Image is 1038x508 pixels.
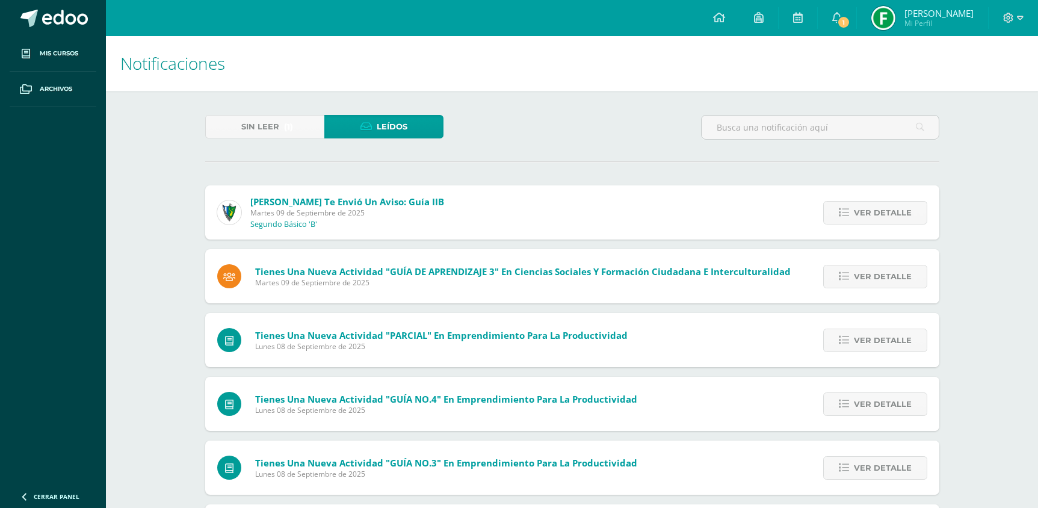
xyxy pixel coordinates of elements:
[250,196,444,208] span: [PERSON_NAME] te envió un aviso: Guía IIB
[217,200,241,225] img: 9f174a157161b4ddbe12118a61fed988.png
[904,18,974,28] span: Mi Perfil
[10,36,96,72] a: Mis cursos
[10,72,96,107] a: Archivos
[702,116,939,139] input: Busca una notificación aquí
[255,277,791,288] span: Martes 09 de Septiembre de 2025
[255,265,791,277] span: Tienes una nueva actividad "GUÍA DE APRENDIZAJE 3" En Ciencias Sociales y Formación Ciudadana e I...
[255,341,628,352] span: Lunes 08 de Septiembre de 2025
[255,393,637,405] span: Tienes una nueva actividad "GUÍA NO.4" En Emprendimiento para la Productividad
[241,116,279,138] span: Sin leer
[284,116,293,138] span: (1)
[255,329,628,341] span: Tienes una nueva actividad "PARCIAL" En Emprendimiento para la Productividad
[854,265,912,288] span: Ver detalle
[854,457,912,479] span: Ver detalle
[34,492,79,501] span: Cerrar panel
[255,469,637,479] span: Lunes 08 de Septiembre de 2025
[255,405,637,415] span: Lunes 08 de Septiembre de 2025
[250,208,444,218] span: Martes 09 de Septiembre de 2025
[250,220,317,229] p: Segundo Básico 'B'
[854,329,912,352] span: Ver detalle
[854,393,912,415] span: Ver detalle
[205,115,324,138] a: Sin leer(1)
[871,6,895,30] img: d75a0d7f342e31b277280e3f59aba681.png
[324,115,443,138] a: Leídos
[120,52,225,75] span: Notificaciones
[255,457,637,469] span: Tienes una nueva actividad "GUÍA NO.3" En Emprendimiento para la Productividad
[837,16,850,29] span: 1
[377,116,407,138] span: Leídos
[40,84,72,94] span: Archivos
[854,202,912,224] span: Ver detalle
[40,49,78,58] span: Mis cursos
[904,7,974,19] span: [PERSON_NAME]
